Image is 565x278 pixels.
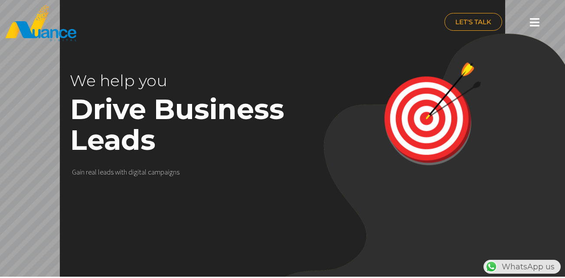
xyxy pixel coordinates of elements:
[137,168,139,176] div: i
[115,168,120,176] div: w
[4,4,278,42] a: nuance-qatar_logo
[120,168,121,176] div: i
[4,4,77,42] img: nuance-qatar_logo
[160,168,164,176] div: p
[151,168,155,176] div: a
[121,168,124,176] div: t
[70,94,314,155] rs-layer: Drive Business Leads
[72,168,76,176] div: G
[483,262,561,272] a: WhatsAppWhatsApp us
[164,168,168,176] div: a
[100,168,103,176] div: e
[86,168,88,176] div: r
[134,168,137,176] div: g
[98,168,100,176] div: l
[176,168,180,176] div: s
[76,168,80,176] div: a
[169,168,173,176] div: g
[444,13,502,31] a: LET'S TALK
[145,168,147,176] div: l
[95,168,97,176] div: l
[111,168,114,176] div: s
[173,168,176,176] div: n
[168,168,169,176] div: i
[80,168,81,176] div: i
[483,260,561,274] div: WhatsApp us
[103,168,107,176] div: a
[124,168,127,176] div: h
[141,168,145,176] div: a
[148,168,151,176] div: c
[484,260,498,274] img: WhatsApp
[132,168,134,176] div: i
[107,168,111,176] div: d
[81,168,85,176] div: n
[455,19,491,25] span: LET'S TALK
[139,168,141,176] div: t
[70,65,262,96] rs-layer: We help you
[88,168,91,176] div: e
[128,168,132,176] div: d
[91,168,95,176] div: a
[155,168,160,176] div: m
